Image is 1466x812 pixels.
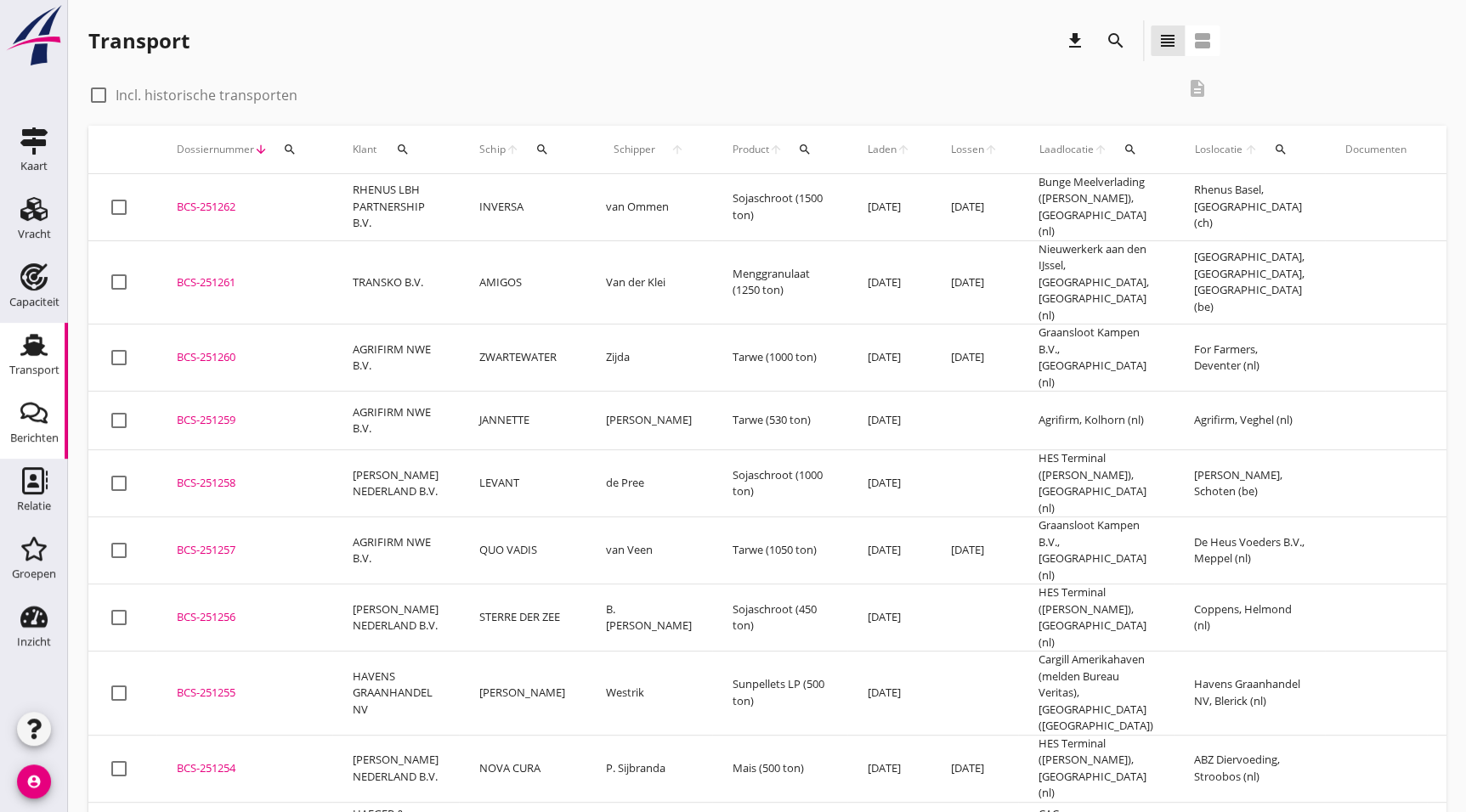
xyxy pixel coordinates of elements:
[712,174,847,241] td: Sojaschroot (1500 ton)
[586,240,712,324] td: Van der Klei
[177,199,312,216] div: BCS-251262
[459,517,586,584] td: QUO VADIS
[9,296,59,307] div: Capaciteit
[177,412,312,429] div: BCS-251259
[459,392,586,450] td: JANNETTE
[254,143,268,156] i: arrow_downward
[1174,651,1325,736] td: Havens Graanhandel NV, Blerick (nl)
[332,735,459,802] td: [PERSON_NAME] NEDERLAND B.V.
[847,240,931,324] td: [DATE]
[1174,240,1325,324] td: [GEOGRAPHIC_DATA], [GEOGRAPHIC_DATA], [GEOGRAPHIC_DATA] (be)
[586,517,712,584] td: van Veen
[177,685,312,702] div: BCS-251255
[712,584,847,651] td: Sojaschroot (450 ton)
[897,143,910,156] i: arrow_upward
[18,228,51,240] div: Vracht
[847,392,931,450] td: [DATE]
[535,143,549,156] i: search
[847,324,931,392] td: [DATE]
[396,143,410,156] i: search
[586,174,712,241] td: van Ommen
[769,143,783,156] i: arrow_upward
[1018,392,1174,450] td: Agrifirm, Kolhorn (nl)
[1106,31,1126,51] i: search
[459,584,586,651] td: STERRE DER ZEE
[1174,584,1325,651] td: Coppens, Helmond (nl)
[177,274,312,291] div: BCS-251261
[9,364,59,375] div: Transport
[1174,174,1325,241] td: Rhenus Basel, [GEOGRAPHIC_DATA] (ch)
[332,392,459,450] td: AGRIFIRM NWE B.V.
[1174,450,1325,517] td: [PERSON_NAME], Schoten (be)
[177,475,312,492] div: BCS-251258
[847,517,931,584] td: [DATE]
[459,324,586,392] td: ZWARTEWATER
[459,651,586,736] td: [PERSON_NAME]
[931,324,1018,392] td: [DATE]
[177,142,254,157] span: Dossiernummer
[332,450,459,517] td: [PERSON_NAME] NEDERLAND B.V.
[586,735,712,802] td: P. Sijbranda
[586,324,712,392] td: Zijda
[712,651,847,736] td: Sunpellets LP (500 ton)
[712,735,847,802] td: Mais (500 ton)
[1018,240,1174,324] td: Nieuwerkerk aan den IJssel, [GEOGRAPHIC_DATA], [GEOGRAPHIC_DATA] (nl)
[459,735,586,802] td: NOVA CURA
[868,142,897,157] span: Laden
[1018,651,1174,736] td: Cargill Amerikahaven (melden Bureau Veritas), [GEOGRAPHIC_DATA] ([GEOGRAPHIC_DATA])
[931,240,1018,324] td: [DATE]
[283,143,297,156] i: search
[17,764,51,798] i: account_circle
[332,651,459,736] td: HAVENS GRAANHANDEL NV
[931,517,1018,584] td: [DATE]
[353,129,439,170] div: Klant
[1018,584,1174,651] td: HES Terminal ([PERSON_NAME]), [GEOGRAPHIC_DATA] (nl)
[177,349,312,366] div: BCS-251260
[332,174,459,241] td: RHENUS LBH PARTNERSHIP B.V.
[1039,142,1094,157] span: Laadlocatie
[1124,143,1137,156] i: search
[1158,31,1178,51] i: view_headline
[847,735,931,802] td: [DATE]
[88,27,190,54] div: Transport
[1174,735,1325,802] td: ABZ Diervoeding, Stroobos (nl)
[931,174,1018,241] td: [DATE]
[712,450,847,517] td: Sojaschroot (1000 ton)
[663,143,692,156] i: arrow_upward
[17,500,51,511] div: Relatie
[3,4,65,67] img: logo-small.a267ee39.svg
[332,584,459,651] td: [PERSON_NAME] NEDERLAND B.V.
[459,174,586,241] td: INVERSA
[1094,143,1108,156] i: arrow_upward
[1065,31,1085,51] i: download
[984,143,998,156] i: arrow_upward
[733,142,769,157] span: Product
[1018,450,1174,517] td: HES Terminal ([PERSON_NAME]), [GEOGRAPHIC_DATA] (nl)
[586,392,712,450] td: [PERSON_NAME]
[1274,143,1288,156] i: search
[332,517,459,584] td: AGRIFIRM NWE B.V.
[847,174,931,241] td: [DATE]
[1018,735,1174,802] td: HES Terminal ([PERSON_NAME]), [GEOGRAPHIC_DATA] (nl)
[177,542,312,559] div: BCS-251257
[177,609,312,626] div: BCS-251256
[712,324,847,392] td: Tarwe (1000 ton)
[1345,142,1407,157] div: Documenten
[586,450,712,517] td: de Pree
[10,432,59,443] div: Berichten
[12,568,56,579] div: Groepen
[459,450,586,517] td: LEVANT
[847,450,931,517] td: [DATE]
[1174,324,1325,392] td: For Farmers, Deventer (nl)
[847,651,931,736] td: [DATE]
[332,240,459,324] td: TRANSKO B.V.
[479,142,506,157] span: Schip
[17,636,51,647] div: Inzicht
[847,584,931,651] td: [DATE]
[951,142,984,157] span: Lossen
[712,240,847,324] td: Menggranulaat (1250 ton)
[177,760,312,777] div: BCS-251254
[712,517,847,584] td: Tarwe (1050 ton)
[1018,324,1174,392] td: Graansloot Kampen B.V., [GEOGRAPHIC_DATA] (nl)
[1018,174,1174,241] td: Bunge Meelverlading ([PERSON_NAME]), [GEOGRAPHIC_DATA] (nl)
